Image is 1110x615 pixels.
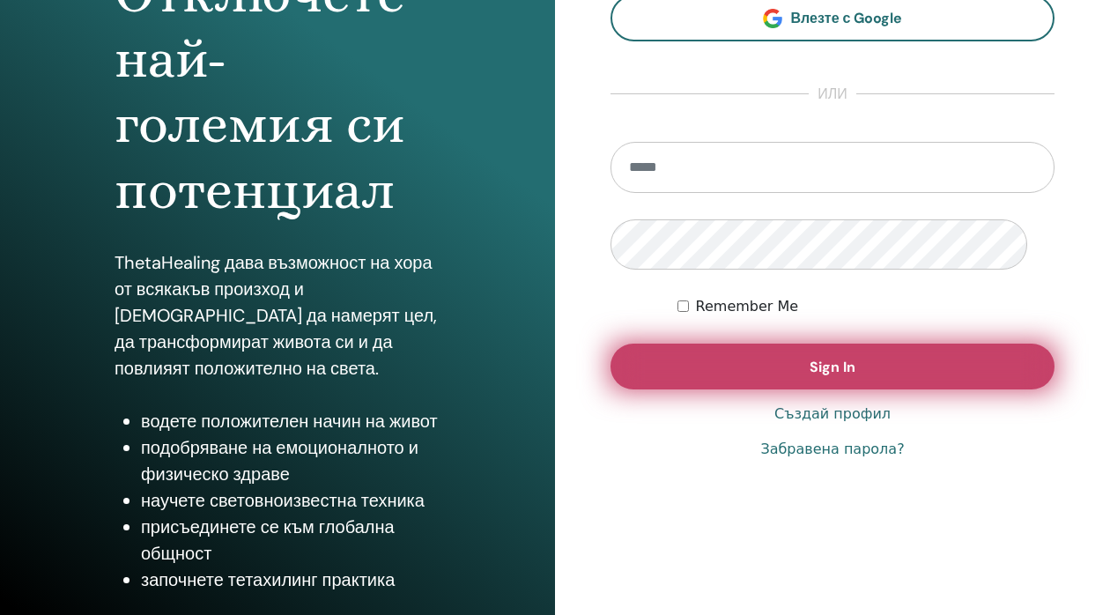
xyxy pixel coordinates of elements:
[774,404,891,425] a: Създай профил
[610,344,1054,389] button: Sign In
[115,249,440,382] p: ThetaHealing дава възможност на хора от всякакъв произход и [DEMOGRAPHIC_DATA] да намерят цел, да...
[141,487,440,514] li: научете световноизвестна техника
[141,434,440,487] li: подобряване на емоционалното и физическо здраве
[141,567,440,593] li: започнете тетахилинг практика
[760,439,904,460] a: Забравена парола?
[809,84,856,105] span: или
[810,358,855,376] span: Sign In
[677,296,1054,317] div: Keep me authenticated indefinitely or until I manually logout
[141,408,440,434] li: водете положителен начин на живот
[141,514,440,567] li: присъединете се към глобална общност
[791,9,903,27] span: Влезте с Google
[696,296,799,317] label: Remember Me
